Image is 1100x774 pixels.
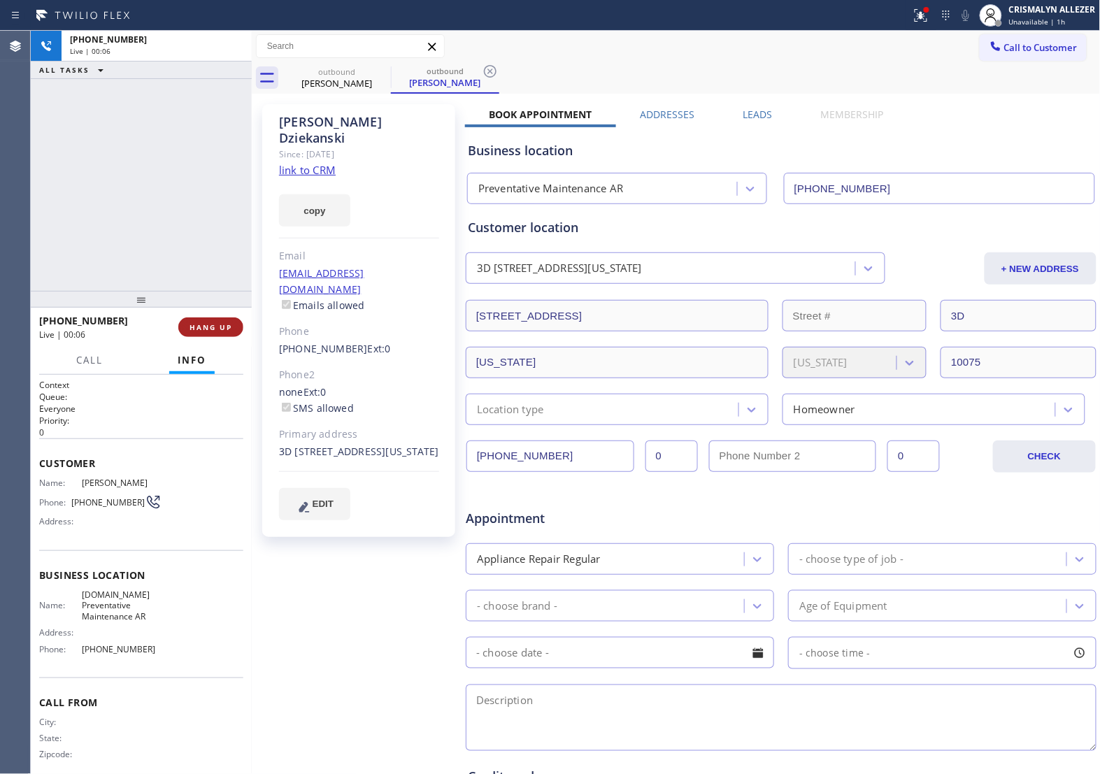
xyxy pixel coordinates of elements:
button: HANG UP [178,317,243,337]
input: City [466,347,769,378]
input: Address [466,300,769,331]
label: Emails allowed [279,299,365,312]
div: 3D [STREET_ADDRESS][US_STATE] [477,261,642,277]
span: [DOMAIN_NAME] Preventative Maintenance AR [82,589,162,622]
span: Unavailable | 1h [1009,17,1066,27]
label: Leads [743,108,772,121]
div: Homeowner [794,401,855,417]
span: Live | 00:06 [39,329,85,341]
input: Phone Number 2 [709,440,877,472]
label: Book Appointment [489,108,592,121]
div: Phone [279,324,439,340]
button: EDIT [279,488,350,520]
span: Call From [39,696,243,709]
span: Zipcode: [39,750,82,760]
input: ZIP [941,347,1096,378]
span: ALL TASKS [39,65,90,75]
input: Phone Number [784,173,1095,204]
div: - choose type of job - [799,551,903,567]
div: Phone2 [279,367,439,383]
div: [PERSON_NAME] [284,77,390,89]
label: SMS allowed [279,401,354,415]
div: Joan Dziekanski [392,62,498,92]
div: Email [279,248,439,264]
div: outbound [284,66,390,77]
span: Ext: 0 [303,385,327,399]
button: ALL TASKS [31,62,117,78]
div: 3D [STREET_ADDRESS][US_STATE] [279,444,439,460]
input: Apt. # [941,300,1096,331]
input: Phone Number [466,440,634,472]
span: Customer [39,457,243,470]
span: [PHONE_NUMBER] [39,314,128,327]
span: Phone: [39,497,71,508]
input: - choose date - [466,637,774,668]
div: Joan Dziekanski [284,62,390,94]
span: Address: [39,627,82,638]
h2: Priority: [39,415,243,427]
button: Call to Customer [980,34,1087,61]
div: - choose brand - [477,598,557,614]
span: Address: [39,516,82,526]
input: Ext. [645,440,698,472]
label: Membership [820,108,883,121]
button: Info [169,347,215,374]
span: Info [178,354,206,366]
h2: Queue: [39,391,243,403]
span: Phone: [39,644,82,654]
button: copy [279,194,350,227]
span: Live | 00:06 [70,46,110,56]
input: Ext. 2 [887,440,940,472]
span: [PHONE_NUMBER] [82,644,162,654]
input: Search [257,35,444,57]
span: Appointment [466,509,674,528]
span: [PHONE_NUMBER] [70,34,147,45]
span: Business location [39,568,243,582]
div: CRISMALYN ALLEZER [1009,3,1096,15]
span: HANG UP [190,322,232,332]
button: Mute [956,6,976,25]
a: [PHONE_NUMBER] [279,342,368,355]
span: [PHONE_NUMBER] [71,497,145,508]
span: Ext: 0 [368,342,391,355]
div: Appliance Repair Regular [477,551,601,567]
span: Call to Customer [1004,41,1078,54]
div: [PERSON_NAME] [392,76,498,89]
p: 0 [39,427,243,438]
div: Location type [477,401,544,417]
span: Name: [39,600,82,610]
a: [EMAIL_ADDRESS][DOMAIN_NAME] [279,266,364,296]
span: City: [39,717,82,727]
span: EDIT [313,499,334,509]
div: outbound [392,66,498,76]
label: Addresses [640,108,694,121]
div: Business location [468,141,1094,160]
p: Everyone [39,403,243,415]
span: Name: [39,478,82,488]
span: State: [39,733,82,744]
span: - choose time - [799,646,871,659]
div: Age of Equipment [799,598,887,614]
div: Customer location [468,218,1094,237]
input: SMS allowed [282,403,291,412]
div: none [279,385,439,417]
div: [PERSON_NAME] Dziekanski [279,114,439,146]
span: Call [76,354,103,366]
button: CHECK [993,440,1096,473]
input: Street # [783,300,927,331]
button: + NEW ADDRESS [985,252,1097,285]
a: link to CRM [279,163,336,177]
h1: Context [39,379,243,391]
div: Since: [DATE] [279,146,439,162]
button: Call [68,347,111,374]
span: [PERSON_NAME] [82,478,162,488]
div: Primary address [279,427,439,443]
input: Emails allowed [282,300,291,309]
div: Preventative Maintenance AR [478,181,623,197]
